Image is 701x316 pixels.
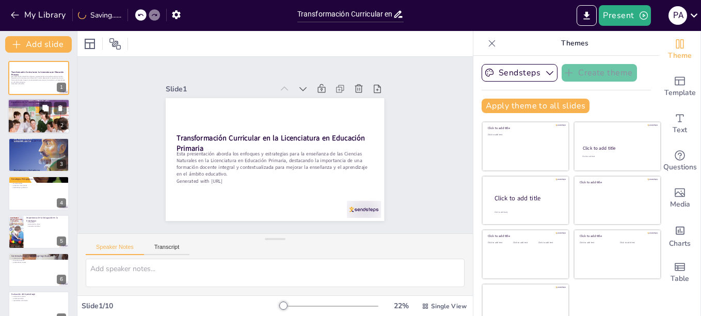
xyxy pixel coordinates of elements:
[11,142,66,144] p: competencias
[8,138,69,172] div: 3
[8,215,69,249] div: 5
[482,64,557,82] button: Sendsteps
[668,50,692,61] span: Theme
[176,124,364,164] strong: Transformación Curricular en la Licenciatura en Educación Primaria
[57,275,66,284] div: 6
[538,242,562,244] div: Click to add text
[11,261,66,263] p: problemáticas locales
[54,102,67,115] button: Delete Slide
[26,225,66,227] p: actitudes científicas
[659,254,700,291] div: Add a table
[562,64,637,82] button: Create theme
[181,167,377,195] p: Generated with [URL]
[488,242,511,244] div: Click to add text
[500,31,649,56] p: Themes
[8,99,70,134] div: 2
[86,244,144,255] button: Speaker Notes
[513,242,536,244] div: Click to add text
[109,38,121,50] span: Position
[82,301,279,311] div: Slide 1 / 10
[580,234,654,238] div: Click to add title
[8,7,70,23] button: My Library
[39,102,52,115] button: Duplicate Slide
[577,5,597,26] button: Export to PowerPoint
[160,85,267,106] div: Slide 1
[495,194,561,202] div: Click to add title
[11,299,66,302] p: necesidades individuales
[599,5,650,26] button: Present
[11,104,67,106] p: transformación curricular
[670,199,690,210] span: Media
[8,61,69,95] div: 1
[582,155,651,158] div: Click to add text
[8,176,69,210] div: 4
[11,105,67,107] p: evaluación constante
[11,71,64,76] strong: Transformación Curricular en la Licenciatura en Educación Primaria
[659,217,700,254] div: Add charts and graphs
[178,140,376,187] p: Esta presentación aborda los enfoques y estrategias para la enseñanza de las Ciencias Naturales e...
[488,126,562,130] div: Click to add title
[389,301,413,311] div: 22 %
[580,180,654,184] div: Click to add title
[11,255,66,258] p: Contextualización y Aprendizaje Significativo
[78,10,121,20] div: Saving......
[669,238,691,249] span: Charts
[82,36,98,52] div: Layout
[11,144,66,146] p: reflexión crítica
[11,83,66,85] p: Generated with [URL]
[659,31,700,68] div: Change the overall theme
[668,6,687,25] div: P A
[11,296,66,298] p: evaluación formativa
[11,139,66,143] p: Dominios y Desempeños del Perfil de Egreso
[659,105,700,143] div: Add text boxes
[664,87,696,99] span: Template
[8,253,69,287] div: 6
[11,293,66,296] p: Evaluación del Aprendizaje
[11,186,66,188] p: aprendizaje significativo
[659,68,700,105] div: Add ready made slides
[11,75,66,83] p: Esta presentación aborda los enfoques y estrategias para la enseñanza de las Ciencias Naturales e...
[5,36,72,53] button: Add slide
[57,160,66,169] div: 3
[673,124,687,136] span: Text
[482,99,590,113] button: Apply theme to all slides
[495,211,560,213] div: Click to add body
[57,121,67,131] div: 2
[620,242,652,244] div: Click to add text
[488,134,562,136] div: Click to add text
[583,145,651,151] div: Click to add title
[11,101,67,104] p: Importancia de la Transformación Curricular
[26,223,66,225] p: pensamiento crítico
[11,146,66,148] p: indagación
[57,83,66,92] div: 1
[431,302,467,310] span: Single View
[57,198,66,208] div: 4
[659,143,700,180] div: Get real-time input from your audience
[57,236,66,246] div: 5
[580,242,612,244] div: Click to add text
[668,5,687,26] button: P A
[671,273,689,285] span: Table
[11,183,66,185] p: seminario-taller
[11,107,67,109] p: nuevas estrategias
[11,178,66,181] p: Estrategias Pedagógicas para la Enseñanza de Ciencias
[488,234,562,238] div: Click to add title
[11,258,66,260] p: contextualización
[297,7,393,22] input: Insert title
[11,259,66,261] p: diversidad cultural
[26,221,66,223] p: curiosidad
[663,162,697,173] span: Questions
[26,216,66,222] p: Importancia de la Indagación en la Enseñanza
[11,185,66,187] p: proyectos comunitarios
[11,298,66,300] p: retroalimentación
[659,180,700,217] div: Add images, graphics, shapes or video
[144,244,190,255] button: Transcript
